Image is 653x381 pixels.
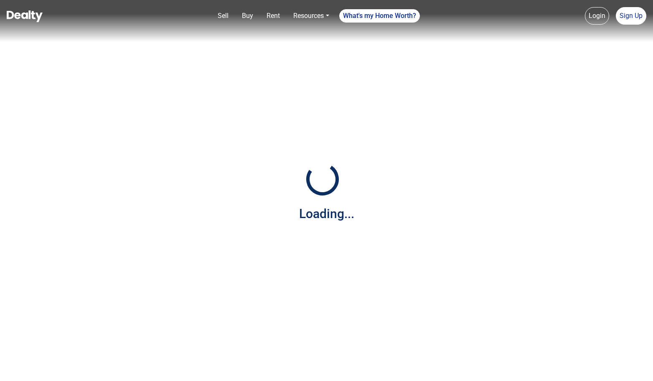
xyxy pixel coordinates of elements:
a: Buy [239,8,257,24]
a: Rent [263,8,283,24]
a: Sell [214,8,232,24]
a: Sign Up [616,7,646,25]
img: Loading [302,158,343,200]
div: Loading... [299,204,354,223]
a: What's my Home Worth? [339,9,420,23]
a: Login [585,7,609,25]
a: Resources [290,8,332,24]
img: Dealty - Buy, Sell & Rent Homes [7,10,43,22]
